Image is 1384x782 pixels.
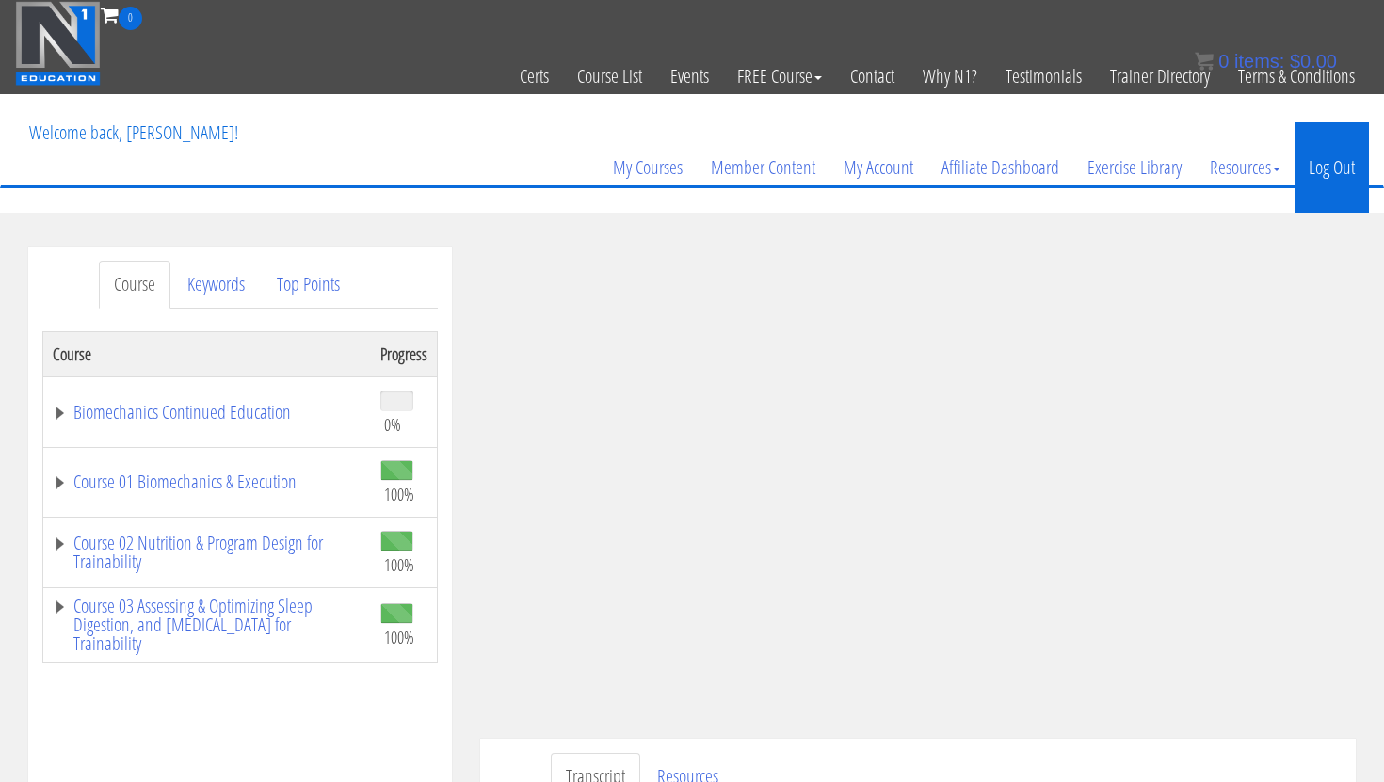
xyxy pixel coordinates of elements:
span: 0% [384,414,401,435]
span: 100% [384,484,414,504]
a: Terms & Conditions [1224,30,1369,122]
a: Top Points [262,261,355,309]
span: 100% [384,627,414,647]
span: 0 [1218,51,1229,72]
p: Welcome back, [PERSON_NAME]! [15,95,252,170]
a: Exercise Library [1073,122,1196,213]
span: 100% [384,554,414,575]
a: Testimonials [991,30,1096,122]
a: Course 03 Assessing & Optimizing Sleep Digestion, and [MEDICAL_DATA] for Trainability [53,597,362,653]
span: 0 [119,7,142,30]
th: Course [43,331,372,376]
a: Contact [836,30,909,122]
a: Why N1? [909,30,991,122]
a: Course 01 Biomechanics & Execution [53,472,362,491]
a: Biomechanics Continued Education [53,403,362,422]
a: My Courses [599,122,697,213]
a: FREE Course [723,30,836,122]
a: 0 items: $0.00 [1195,51,1337,72]
a: Course List [563,30,656,122]
a: Course [99,261,170,309]
a: 0 [101,2,142,27]
span: items: [1234,51,1284,72]
a: Certs [506,30,563,122]
a: Keywords [172,261,260,309]
img: n1-education [15,1,101,86]
th: Progress [371,331,438,376]
a: Trainer Directory [1096,30,1224,122]
bdi: 0.00 [1290,51,1337,72]
a: Member Content [697,122,829,213]
a: Course 02 Nutrition & Program Design for Trainability [53,534,362,571]
a: My Account [829,122,927,213]
img: icon11.png [1195,52,1214,71]
span: $ [1290,51,1300,72]
a: Log Out [1295,122,1369,213]
a: Affiliate Dashboard [927,122,1073,213]
a: Events [656,30,723,122]
a: Resources [1196,122,1295,213]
